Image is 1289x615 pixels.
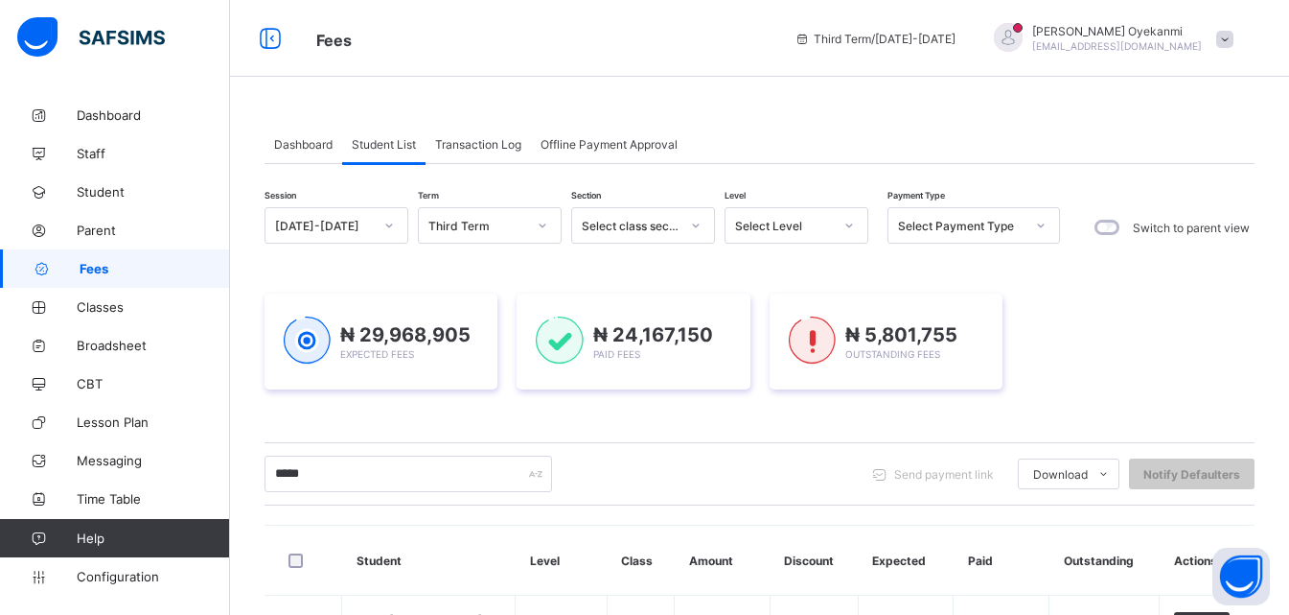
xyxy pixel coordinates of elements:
span: Download [1033,467,1088,482]
span: Classes [77,299,230,315]
span: Term [418,190,439,201]
span: Messaging [77,453,230,468]
div: Select Payment Type [898,219,1024,233]
span: Broadsheet [77,338,230,353]
label: Switch to parent view [1133,221,1250,235]
img: outstanding-1.146d663e52f09953f639664a84e30106.svg [789,317,836,365]
div: Select Level [735,219,833,233]
th: Discount [770,526,858,596]
span: Staff [77,146,230,161]
span: Fees [316,31,352,50]
th: Expected [858,526,954,596]
span: Parent [77,223,230,238]
span: Dashboard [274,137,333,152]
span: Dashboard [77,107,230,123]
div: Select class section [582,219,679,233]
span: Offline Payment Approval [541,137,678,152]
span: Payment Type [887,190,945,201]
div: Third Term [428,219,526,233]
span: Student [77,184,230,200]
span: Configuration [77,569,229,584]
span: Expected Fees [340,348,414,360]
span: Fees [80,261,230,276]
span: Notify Defaulters [1143,467,1240,482]
div: [DATE]-[DATE] [275,219,373,233]
span: ₦ 24,167,150 [593,323,713,346]
img: safsims [17,17,165,58]
span: Time Table [77,491,230,507]
span: [PERSON_NAME] Oyekanmi [1032,24,1202,38]
span: Section [571,190,601,201]
button: Open asap [1212,548,1270,605]
span: CBT [77,376,230,391]
span: session/term information [794,32,955,46]
span: Lesson Plan [77,414,230,430]
th: Class [607,526,675,596]
th: Student [342,526,516,596]
span: Transaction Log [435,137,521,152]
th: Actions [1160,526,1254,596]
th: Amount [675,526,771,596]
span: Student List [352,137,416,152]
div: JanetOyekanmi [975,23,1243,55]
span: Session [265,190,296,201]
span: Send payment link [894,467,994,482]
img: paid-1.3eb1404cbcb1d3b736510a26bbfa3ccb.svg [536,317,583,365]
span: Outstanding Fees [845,348,940,360]
span: Level [725,190,746,201]
th: Outstanding [1049,526,1160,596]
th: Level [516,526,607,596]
span: ₦ 5,801,755 [845,323,957,346]
img: expected-1.03dd87d44185fb6c27cc9b2570c10499.svg [284,317,331,365]
th: Paid [954,526,1049,596]
span: Paid Fees [593,348,640,360]
span: Help [77,531,229,546]
span: ₦ 29,968,905 [340,323,471,346]
span: [EMAIL_ADDRESS][DOMAIN_NAME] [1032,40,1202,52]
